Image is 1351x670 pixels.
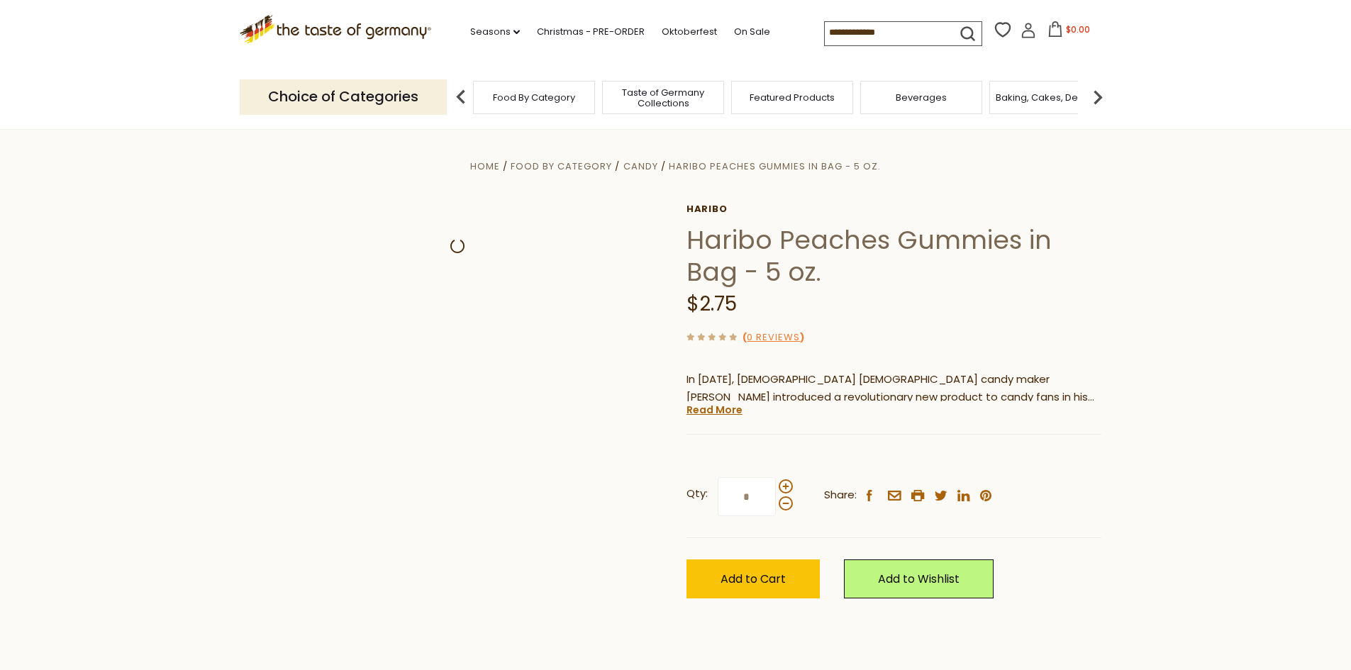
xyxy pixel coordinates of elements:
p: In [DATE], [DEMOGRAPHIC_DATA] [DEMOGRAPHIC_DATA] candy maker [PERSON_NAME] introduced a revolutio... [686,371,1101,406]
strong: Qty: [686,485,708,503]
a: Oktoberfest [662,24,717,40]
a: Add to Wishlist [844,559,994,598]
img: next arrow [1084,83,1112,111]
input: Qty: [718,477,776,516]
a: Candy [623,160,658,173]
a: Featured Products [750,92,835,103]
a: Home [470,160,500,173]
a: 0 Reviews [747,330,800,345]
a: Haribo Peaches Gummies in Bag - 5 oz. [669,160,881,173]
a: Christmas - PRE-ORDER [537,24,645,40]
a: Read More [686,403,743,417]
span: Share: [824,486,857,504]
a: Food By Category [511,160,612,173]
a: On Sale [734,24,770,40]
img: previous arrow [447,83,475,111]
span: $2.75 [686,290,737,318]
a: Food By Category [493,92,575,103]
p: Choice of Categories [240,79,447,114]
span: Add to Cart [721,571,786,587]
a: Beverages [896,92,947,103]
a: Seasons [470,24,520,40]
a: Taste of Germany Collections [606,87,720,108]
span: ( ) [743,330,804,344]
button: Add to Cart [686,559,820,598]
span: $0.00 [1066,23,1090,35]
h1: Haribo Peaches Gummies in Bag - 5 oz. [686,224,1101,288]
button: $0.00 [1039,21,1099,43]
a: Baking, Cakes, Desserts [996,92,1106,103]
a: Haribo [686,203,1101,215]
